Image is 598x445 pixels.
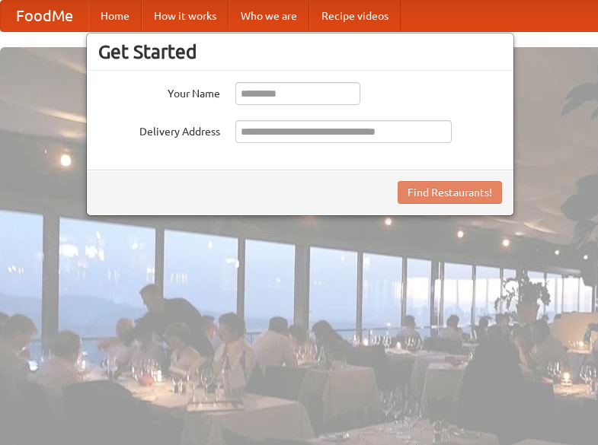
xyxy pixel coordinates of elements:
[98,82,220,101] label: Your Name
[1,1,88,31] a: FoodMe
[98,120,220,139] label: Delivery Address
[88,1,142,31] a: Home
[142,1,229,31] a: How it works
[398,181,502,204] button: Find Restaurants!
[98,40,502,63] h3: Get Started
[309,1,401,31] a: Recipe videos
[229,1,309,31] a: Who we are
